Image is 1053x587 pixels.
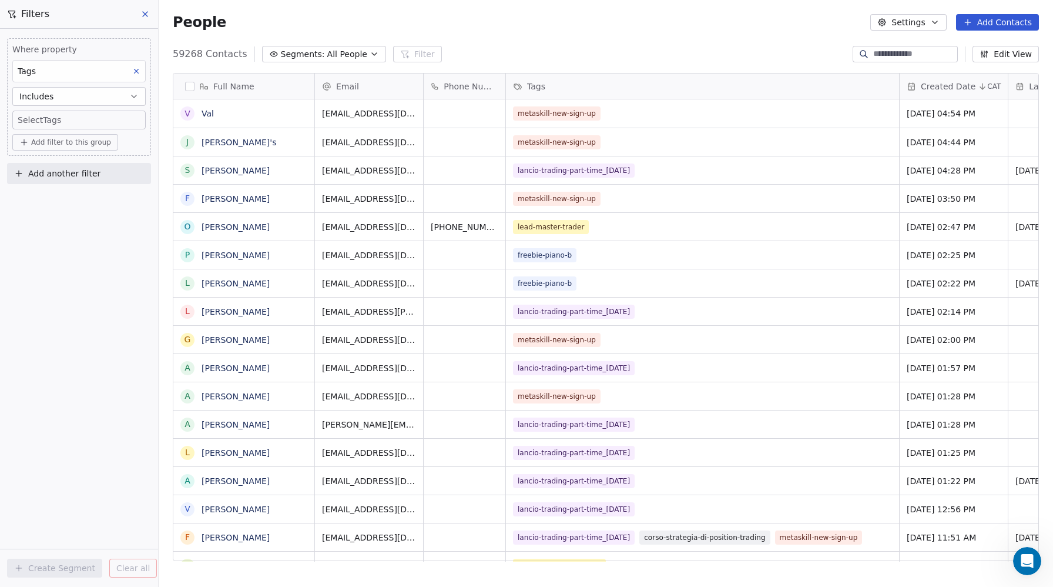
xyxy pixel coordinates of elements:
[513,474,635,488] span: lancio-trading-part-time_[DATE]
[322,278,416,289] span: [EMAIL_ADDRESS][DOMAIN_NAME]
[202,279,270,288] a: [PERSON_NAME]
[1013,547,1041,575] iframe: Intercom live chat
[202,166,270,175] a: [PERSON_NAME]
[185,503,190,515] div: V
[202,381,220,399] button: Send a message…
[513,192,601,206] span: metaskill-new-sign-up
[184,221,190,233] div: O
[202,533,270,542] a: [PERSON_NAME]
[907,193,1001,205] span: [DATE] 03:50 PM
[10,361,225,381] textarea: Message…
[327,48,367,61] span: All People
[202,138,276,147] a: [PERSON_NAME]'s
[775,531,863,545] span: metaskill-new-sign-up
[513,305,635,319] span: lancio-trading-part-time_[DATE]
[185,475,190,487] div: A
[322,334,416,346] span: [EMAIL_ADDRESS][DOMAIN_NAME]
[185,531,190,543] div: F
[431,221,498,233] span: [PHONE_NUMBER]
[322,221,416,233] span: [EMAIL_ADDRESS][DOMAIN_NAME]
[336,81,359,92] span: Email
[202,222,270,232] a: [PERSON_NAME]
[202,392,270,401] a: [PERSON_NAME]
[907,165,1001,176] span: [DATE] 04:28 PM
[184,559,191,572] div: M
[75,385,84,395] button: Start recording
[322,475,416,487] span: [EMAIL_ADDRESS][DOMAIN_NAME]
[206,5,227,26] div: Close
[173,47,247,61] span: 59268 Contacts
[37,385,46,395] button: Emoji picker
[202,194,270,204] a: [PERSON_NAME]
[639,531,770,545] span: corso-strategia-di-position-trading
[202,335,270,345] a: [PERSON_NAME]
[75,88,90,98] b: Tag
[907,503,1001,515] span: [DATE] 12:56 PM
[33,88,72,98] b: assign a
[19,192,183,226] div: And then, you can then use this tag to segment them within the People dashboard.
[202,561,270,571] a: [PERSON_NAME]
[907,560,1001,572] span: [DATE] 11:42 AM
[513,559,606,573] span: lead-master-consulente
[444,81,498,92] span: Phone Number
[186,136,189,148] div: J
[322,165,416,176] span: [EMAIL_ADDRESS][DOMAIN_NAME]
[513,248,576,262] span: freebie-piano-b
[185,277,190,289] div: L
[173,14,226,31] span: People
[322,447,416,459] span: [EMAIL_ADDRESS][DOMAIN_NAME]
[56,385,65,395] button: Gif picker
[907,447,1001,459] span: [DATE] 01:25 PM
[184,5,206,27] button: Home
[185,108,190,120] div: V
[972,46,1039,62] button: Edit View
[907,306,1001,318] span: [DATE] 02:14 PM
[907,419,1001,431] span: [DATE] 01:28 PM
[513,276,576,291] span: freebie-piano-b
[281,48,325,61] span: Segments:
[513,418,635,432] span: lancio-trading-part-time_[DATE]
[202,448,270,458] a: [PERSON_NAME]
[202,251,270,260] a: [PERSON_NAME]
[907,532,1001,543] span: [DATE] 11:51 AM
[185,390,190,402] div: A
[202,420,270,429] a: [PERSON_NAME]
[322,419,416,431] span: [PERSON_NAME][EMAIL_ADDRESS][PERSON_NAME][DOMAIN_NAME]
[513,333,601,347] span: metaskill-new-sign-up
[322,560,416,572] span: [EMAIL_ADDRESS][PERSON_NAME][DOMAIN_NAME]
[322,532,416,543] span: [EMAIL_ADDRESS][DOMAIN_NAME]
[907,334,1001,346] span: [DATE] 02:00 PM
[19,65,183,111] div: However, if you use a Trigger for a specific deal stage update, then you can to those contacts in...
[185,333,191,346] div: G
[185,249,190,261] div: P
[57,6,133,15] h1: [PERSON_NAME]
[173,74,314,99] div: Full Name
[987,82,1001,91] span: CAT
[513,502,635,516] span: lancio-trading-part-time_[DATE]
[52,250,216,353] div: Hello! Thanks, but how does that solve the issue? Yes, I can apply a tag — for example, Lost Deal...
[907,108,1001,119] span: [DATE] 04:54 PM
[907,475,1001,487] span: [DATE] 01:22 PM
[431,560,498,572] span: 3792131075
[513,135,601,149] span: metaskill-new-sign-up
[315,74,423,99] div: Email
[907,391,1001,402] span: [DATE] 01:28 PM
[513,531,635,545] span: lancio-trading-part-time_[DATE]
[322,249,416,261] span: [EMAIL_ADDRESS][DOMAIN_NAME]
[213,81,254,92] span: Full Name
[513,164,635,178] span: lancio-trading-part-time_[DATE]
[185,418,190,431] div: A
[956,14,1039,31] button: Add Contacts
[907,249,1001,261] span: [DATE] 02:25 PM
[513,220,589,234] span: lead-master-trader
[9,243,226,370] div: Darya says…
[42,243,226,361] div: Hello!Thanks, but how does that solve the issue?Yes, I can apply a tag — for example, Lost Deal —...
[185,362,190,374] div: A
[900,74,1008,99] div: Created DateCAT
[907,278,1001,289] span: [DATE] 02:22 PM
[506,74,899,99] div: Tags
[185,446,190,459] div: L
[202,363,270,373] a: [PERSON_NAME]
[907,362,1001,374] span: [DATE] 01:57 PM
[921,81,975,92] span: Created Date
